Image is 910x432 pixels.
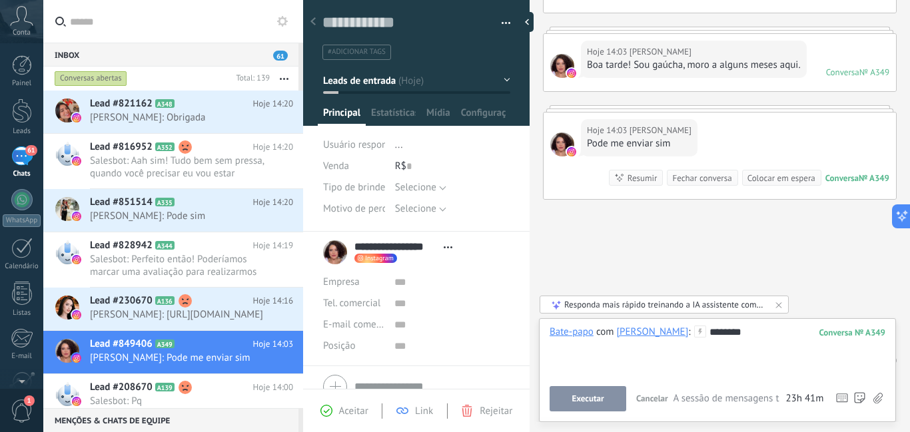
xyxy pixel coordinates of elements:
[365,255,394,262] span: Instagram
[587,59,801,72] div: Boa tarde! Sou gaúcha, moro a alguns meses aqui.
[785,392,823,405] span: 23h 41m
[323,198,385,220] div: Motivo de perda
[323,107,360,126] span: Principal
[3,352,41,361] div: E-mail
[567,147,576,156] img: instagram.svg
[90,294,153,308] span: Lead #230670
[395,202,436,215] span: Selecione
[395,177,446,198] button: Selecione
[273,51,288,61] span: 61
[43,331,303,373] a: Lead #849406 A349 Hoje 14:03 [PERSON_NAME]: Pode me enviar sim
[90,239,153,252] span: Lead #828942
[43,232,303,287] a: Lead #828942 A344 Hoje 14:19 Salesbot: Perfeito então! Poderíamos marcar uma avaliação para reali...
[596,325,614,339] span: com
[55,71,127,87] div: Conversas abertas
[3,309,41,318] div: Listas
[253,381,293,394] span: Hoje 14:00
[43,288,303,330] a: Lead #230670 A136 Hoje 14:16 [PERSON_NAME]: [URL][DOMAIN_NAME]
[230,72,270,85] div: Total: 139
[90,337,153,351] span: Lead #849406
[253,294,293,308] span: Hoje 14:16
[90,253,268,278] span: Salesbot: Perfeito então! Poderíamos marcar uma avaliação para realizarmos esse procedimento, o q...
[628,172,658,184] div: Resumir
[617,325,689,337] div: Cláudia Gonçalves
[415,405,433,417] span: Link
[339,405,368,417] span: Aceitar
[3,214,41,227] div: WhatsApp
[323,341,355,351] span: Posição
[323,272,384,293] div: Empresa
[323,335,384,357] div: Posição
[43,134,303,188] a: Lead #816952 A352 Hoje 14:20 Salesbot: Aah sim! Tudo bem sem pressa, quando você precisar eu vou ...
[631,386,674,411] button: Cancelar
[826,67,859,78] div: Conversa
[323,204,392,214] span: Motivo de perda
[155,383,175,391] span: A139
[426,107,450,126] span: Mídia
[90,381,153,394] span: Lead #208670
[572,394,604,403] span: Executar
[72,212,81,221] img: instagram.svg
[13,29,31,37] span: Conta
[550,386,626,411] button: Executar
[3,262,41,271] div: Calendário
[688,325,690,339] span: :
[90,97,153,110] span: Lead #821162
[395,198,446,220] button: Selecione
[43,43,298,67] div: Inbox
[395,138,403,151] span: ...
[323,160,349,172] span: Venda
[253,239,293,252] span: Hoje 14:19
[323,182,385,192] span: Tipo de brinde
[825,172,859,184] div: Conversa
[395,181,436,194] span: Selecione
[155,241,175,250] span: A344
[323,318,394,331] span: E-mail comercial
[859,172,889,184] div: № A349
[323,293,380,314] button: Tel. comercial
[461,107,506,126] span: Configurações
[155,296,175,305] span: A136
[819,327,885,338] div: 349
[323,156,385,177] div: Venda
[72,156,81,166] img: instagram.svg
[253,196,293,209] span: Hoje 14:20
[90,395,268,407] span: Salesbot: Pq
[859,67,889,78] div: № A349
[72,397,81,406] img: instagram.svg
[587,124,630,137] div: Hoje 14:03
[43,91,303,133] a: Lead #821162 A348 Hoje 14:20 [PERSON_NAME]: Obrigada
[24,395,35,406] span: 1
[90,196,153,209] span: Lead #851514
[3,170,41,178] div: Chats
[587,45,630,59] div: Hoje 14:03
[90,351,268,364] span: [PERSON_NAME]: Pode me enviar sim
[72,310,81,320] img: instagram.svg
[43,374,303,417] a: Lead #208670 A139 Hoje 14:00 Salesbot: Pq
[371,107,416,126] span: Estatísticas
[155,142,175,151] span: A352
[323,177,385,198] div: Tipo de brinde
[550,54,574,78] span: Cláudia Gonçalves
[253,97,293,110] span: Hoje 14:20
[43,408,298,432] div: Menções & Chats de equipe
[520,12,534,32] div: ocultar
[323,314,384,335] button: E-mail comercial
[747,172,815,184] div: Colocar em espera
[323,134,385,156] div: Usuário responsável
[253,140,293,154] span: Hoje 14:20
[587,137,691,150] div: Pode me enviar sim
[270,67,298,91] button: Mais
[480,405,512,417] span: Rejeitar
[72,113,81,122] img: instagram.svg
[672,172,731,184] div: Fechar conversa
[674,392,783,405] span: A sessão de mensagens termina em:
[630,45,691,59] span: Cláudia Gonçalves
[395,156,510,177] div: R$
[636,393,668,404] span: Cancelar
[72,255,81,264] img: instagram.svg
[90,210,268,222] span: [PERSON_NAME]: Pode sim
[253,337,293,351] span: Hoje 14:03
[90,154,268,180] span: Salesbot: Aah sim! Tudo bem sem pressa, quando você precisar eu vou estar disponível, ok?☺️
[90,140,153,154] span: Lead #816952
